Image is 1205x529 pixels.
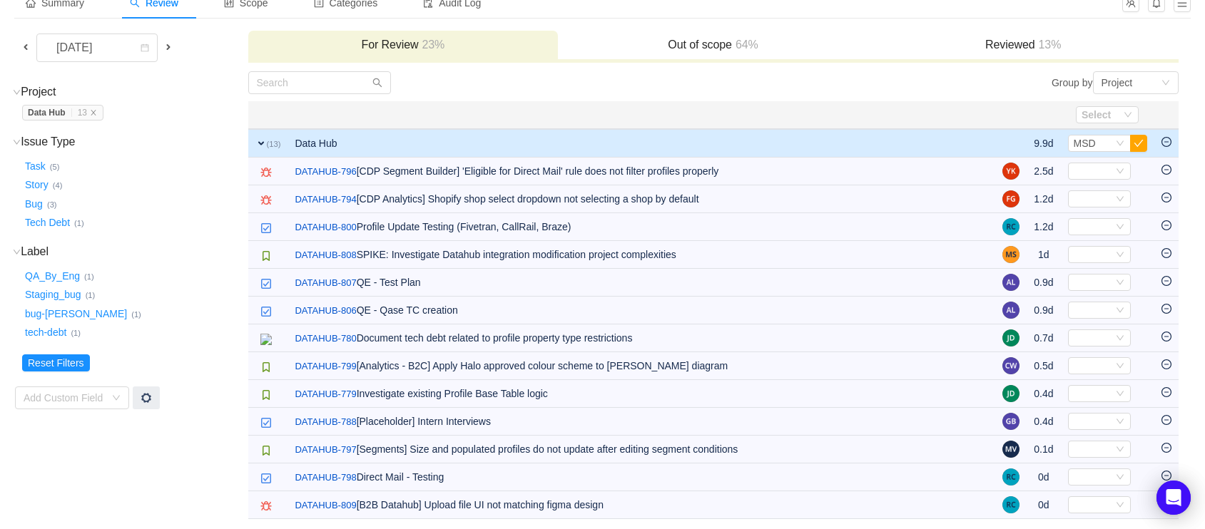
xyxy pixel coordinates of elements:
[1161,387,1171,397] i: icon: minus-circle
[22,264,84,287] button: QA_By_Eng
[1027,185,1060,213] td: 1.2d
[267,140,281,148] small: (13)
[1002,496,1020,513] img: RC
[1156,481,1191,515] div: Open Intercom Messenger
[1116,167,1124,177] i: icon: down
[84,272,94,281] small: (1)
[1027,129,1060,158] td: 9.9d
[22,322,71,344] button: tech-debt
[1027,297,1060,324] td: 0.9d
[141,43,149,53] i: icon: calendar
[295,498,356,513] a: DATAHUB-809
[1035,38,1062,51] span: 13%
[45,34,106,61] div: [DATE]
[22,85,247,99] h3: Project
[288,185,995,213] td: [CDP Analytics] Shopify shop select dropdown not selecting a shop by default
[295,276,356,290] a: DATAHUB-807
[288,463,995,491] td: Direct Mail - Testing
[53,181,63,190] small: (4)
[1027,158,1060,185] td: 2.5d
[74,219,84,227] small: (1)
[288,213,995,241] td: Profile Update Testing (Fivetran, CallRail, Braze)
[1002,246,1020,263] img: MS
[22,284,86,307] button: Staging_bug
[1116,500,1124,510] i: icon: down
[1116,389,1124,399] i: icon: down
[1116,445,1124,455] i: icon: down
[1002,302,1020,319] img: AL
[1116,306,1124,316] i: icon: down
[1002,274,1020,291] img: AL
[24,391,105,405] div: Add Custom Field
[90,109,97,116] i: icon: close
[13,88,21,96] i: icon: down
[1116,278,1124,288] i: icon: down
[260,306,272,317] img: 10318
[1124,111,1132,120] i: icon: down
[1116,139,1124,149] i: icon: down
[260,334,272,345] img: 11534
[255,138,267,149] span: expand
[288,491,995,519] td: [B2B Datahub] Upload file UI not matching figma design
[713,71,1179,94] div: Group by
[260,500,272,512] img: 10303
[1027,463,1060,491] td: 0d
[1116,222,1124,232] i: icon: down
[1161,443,1171,453] i: icon: minus-circle
[1161,276,1171,286] i: icon: minus-circle
[1027,491,1060,519] td: 0d
[732,38,758,51] span: 64%
[288,352,995,380] td: [Analytics - B2C] Apply Halo approved colour scheme to [PERSON_NAME] diagram
[78,108,87,118] span: 13
[131,310,141,319] small: (1)
[288,269,995,297] td: QE - Test Plan
[295,165,356,179] a: DATAHUB-796
[1116,417,1124,427] i: icon: down
[1161,137,1171,147] i: icon: minus-circle
[1161,304,1171,314] i: icon: minus-circle
[22,302,131,325] button: bug-[PERSON_NAME]
[1027,241,1060,269] td: 1d
[295,415,356,429] a: DATAHUB-788
[1027,213,1060,241] td: 1.2d
[875,38,1171,52] h3: Reviewed
[260,389,272,401] img: 10315
[22,354,90,371] button: Reset Filters
[1161,220,1171,230] i: icon: minus-circle
[260,361,272,373] img: 10315
[13,248,21,256] i: icon: down
[565,38,861,52] h3: Out of scope
[1002,163,1020,180] img: YF
[295,248,356,262] a: DATAHUB-808
[1002,385,1020,402] img: JD
[28,108,66,118] strong: Data Hub
[1161,332,1171,341] i: icon: minus-circle
[260,445,272,456] img: 10315
[288,408,995,436] td: [Placeholder] Intern Interviews
[1027,408,1060,436] td: 0.4d
[1161,165,1171,175] i: icon: minus-circle
[1116,195,1124,205] i: icon: down
[1002,441,1020,458] img: MV
[50,163,60,171] small: (5)
[1161,78,1170,88] i: icon: down
[295,443,356,457] a: DATAHUB-797
[1002,413,1020,430] img: GB
[295,304,356,318] a: DATAHUB-806
[1027,324,1060,352] td: 0.7d
[1102,72,1133,93] div: Project
[288,324,995,352] td: Document tech debt related to profile property type restrictions
[1074,138,1096,149] span: MSD
[22,245,247,259] h3: Label
[1002,468,1020,486] img: RC
[288,297,995,324] td: QE - Qase TC creation
[288,158,995,185] td: [CDP Segment Builder] 'Eligible for Direct Mail' rule does not filter profiles properly
[260,278,272,289] img: 10318
[1027,269,1060,297] td: 0.9d
[260,473,272,484] img: 10318
[1161,359,1171,369] i: icon: minus-circle
[418,38,444,51] span: 23%
[295,359,356,374] a: DATAHUB-799
[22,135,247,149] h3: Issue Type
[1116,250,1124,260] i: icon: down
